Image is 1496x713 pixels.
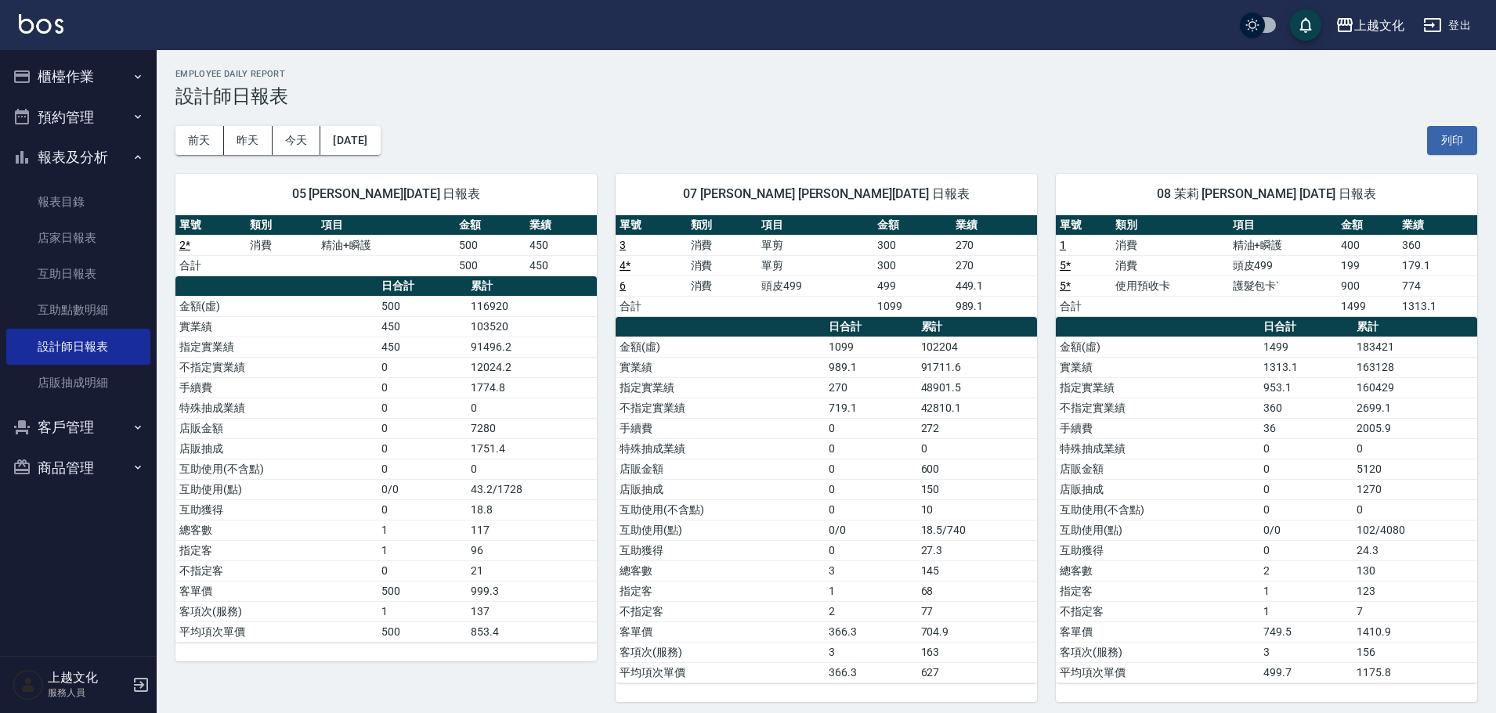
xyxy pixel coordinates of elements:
th: 類別 [246,215,316,236]
img: Logo [19,14,63,34]
a: 店販抽成明細 [6,365,150,401]
td: 互助使用(不含點) [616,499,825,520]
button: 客戶管理 [6,407,150,448]
td: 3 [825,560,917,581]
td: 消費 [687,275,758,296]
td: 21 [467,560,597,581]
button: 列印 [1427,126,1477,155]
td: 平均項次單價 [1056,662,1259,682]
td: 900 [1337,275,1398,296]
td: 449.1 [952,275,1037,296]
img: Person [13,669,44,700]
td: 互助使用(不含點) [1056,499,1259,520]
h3: 設計師日報表 [175,85,1477,107]
td: 金額(虛) [1056,337,1259,357]
td: 店販抽成 [175,438,378,459]
a: 互助點數明細 [6,292,150,328]
td: 客單價 [175,581,378,601]
a: 互助日報表 [6,256,150,292]
td: 500 [378,621,467,642]
td: 7280 [467,418,597,438]
td: 5120 [1353,459,1477,479]
td: 360 [1259,398,1353,418]
td: 10 [917,499,1037,520]
td: 特殊抽成業績 [616,438,825,459]
th: 日合計 [825,317,917,337]
td: 0 [1259,459,1353,479]
td: 0 [378,357,467,377]
td: 單剪 [757,235,873,255]
td: 77 [917,601,1037,621]
th: 累計 [1353,317,1477,337]
td: 116920 [467,296,597,316]
td: 450 [526,235,597,255]
td: 0 [378,398,467,418]
td: 1175.8 [1353,662,1477,682]
td: 999.3 [467,581,597,601]
button: [DATE] [320,126,380,155]
td: 183421 [1353,337,1477,357]
td: 0 [467,398,597,418]
td: 1313.1 [1398,296,1477,316]
td: 1 [378,520,467,540]
td: 199 [1337,255,1398,275]
td: 2 [1259,560,1353,581]
td: 989.1 [825,357,917,377]
td: 2005.9 [1353,418,1477,438]
td: 精油+瞬護 [1229,235,1337,255]
td: 使用預收卡 [1111,275,1229,296]
td: 特殊抽成業績 [1056,438,1259,459]
td: 360 [1398,235,1477,255]
th: 項目 [1229,215,1337,236]
th: 類別 [1111,215,1229,236]
td: 0 [1353,499,1477,520]
td: 366.3 [825,662,917,682]
td: 0/0 [1259,520,1353,540]
td: 130 [1353,560,1477,581]
span: 07 [PERSON_NAME] [PERSON_NAME][DATE] 日報表 [634,186,1018,202]
td: 2 [825,601,917,621]
table: a dense table [175,215,597,276]
td: 42810.1 [917,398,1037,418]
td: 不指定客 [616,601,825,621]
th: 單號 [616,215,687,236]
td: 1751.4 [467,438,597,459]
td: 消費 [687,255,758,275]
td: 163128 [1353,357,1477,377]
td: 總客數 [175,520,378,540]
td: 18.8 [467,499,597,520]
td: 450 [526,255,597,275]
td: 平均項次單價 [175,621,378,642]
td: 不指定客 [175,560,378,581]
td: 43.2/1728 [467,479,597,499]
td: 1 [378,540,467,560]
td: 91711.6 [917,357,1037,377]
td: 實業績 [175,316,378,337]
h5: 上越文化 [48,670,128,686]
td: 1099 [825,337,917,357]
button: 預約管理 [6,97,150,138]
td: 117 [467,520,597,540]
th: 單號 [175,215,246,236]
td: 互助獲得 [616,540,825,560]
td: 消費 [246,235,316,255]
td: 156 [1353,642,1477,662]
td: 989.1 [952,296,1037,316]
th: 金額 [873,215,952,236]
td: 1270 [1353,479,1477,499]
td: 160429 [1353,377,1477,398]
td: 0 [378,438,467,459]
td: 互助使用(點) [616,520,825,540]
td: 0 [1353,438,1477,459]
td: 指定實業績 [1056,377,1259,398]
td: 103520 [467,316,597,337]
td: 0 [917,438,1037,459]
td: 27.3 [917,540,1037,560]
td: 不指定實業績 [1056,398,1259,418]
th: 金額 [455,215,526,236]
td: 68 [917,581,1037,601]
td: 7 [1353,601,1477,621]
td: 不指定客 [1056,601,1259,621]
td: 指定客 [175,540,378,560]
h2: Employee Daily Report [175,69,1477,79]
